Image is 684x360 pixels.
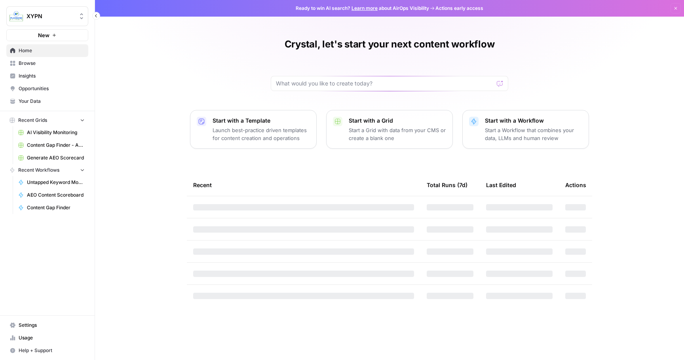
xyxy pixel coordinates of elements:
span: Usage [19,334,85,341]
div: Last Edited [486,174,516,196]
button: Start with a GridStart a Grid with data from your CMS or create a blank one [326,110,453,149]
button: Start with a TemplateLaunch best-practice driven templates for content creation and operations [190,110,317,149]
span: Browse [19,60,85,67]
a: Content Gap Finder [15,201,88,214]
p: Start a Grid with data from your CMS or create a blank one [349,126,446,142]
div: Recent [193,174,414,196]
p: Start a Workflow that combines your data, LLMs and human review [485,126,582,142]
div: Actions [565,174,586,196]
span: Settings [19,322,85,329]
a: Learn more [351,5,378,11]
span: Recent Grids [18,117,47,124]
span: Generate AEO Scorecard [27,154,85,161]
p: Start with a Workflow [485,117,582,125]
button: Recent Grids [6,114,88,126]
span: New [38,31,49,39]
span: Untapped Keyword Monitoring | Scheduled Weekly [27,179,85,186]
span: XYPN [27,12,74,20]
div: Total Runs (7d) [427,174,467,196]
h1: Crystal, let's start your next content workflow [285,38,495,51]
a: Insights [6,70,88,82]
span: AEO Content Scoreboard [27,191,85,199]
span: Insights [19,72,85,80]
button: Workspace: XYPN [6,6,88,26]
span: Home [19,47,85,54]
a: Settings [6,319,88,332]
span: Actions early access [435,5,483,12]
p: Start with a Template [213,117,310,125]
a: AI Visibility Monitoring [15,126,88,139]
p: Launch best-practice driven templates for content creation and operations [213,126,310,142]
input: What would you like to create today? [276,80,494,87]
a: Your Data [6,95,88,108]
span: Content Gap Finder - Articles We Haven't Covered [27,142,85,149]
a: Home [6,44,88,57]
img: XYPN Logo [9,9,23,23]
span: Content Gap Finder [27,204,85,211]
button: Recent Workflows [6,164,88,176]
a: AEO Content Scoreboard [15,189,88,201]
button: New [6,29,88,41]
p: Start with a Grid [349,117,446,125]
a: Browse [6,57,88,70]
span: Help + Support [19,347,85,354]
span: Opportunities [19,85,85,92]
a: Content Gap Finder - Articles We Haven't Covered [15,139,88,152]
span: Ready to win AI search? about AirOps Visibility [296,5,429,12]
button: Help + Support [6,344,88,357]
a: Usage [6,332,88,344]
a: Opportunities [6,82,88,95]
a: Untapped Keyword Monitoring | Scheduled Weekly [15,176,88,189]
span: Your Data [19,98,85,105]
a: Generate AEO Scorecard [15,152,88,164]
button: Start with a WorkflowStart a Workflow that combines your data, LLMs and human review [462,110,589,149]
span: Recent Workflows [18,167,59,174]
span: AI Visibility Monitoring [27,129,85,136]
